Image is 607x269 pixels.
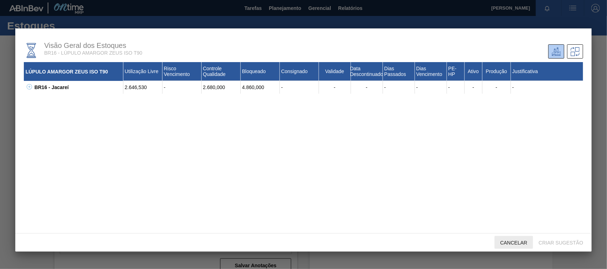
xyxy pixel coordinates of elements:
[447,81,465,94] div: -
[202,62,241,81] div: Controle Qualidade
[495,240,533,246] span: Cancelar
[351,81,383,94] div: -
[483,62,511,81] div: Produção
[383,81,415,94] div: -
[24,62,123,81] div: LÚPULO AMARGOR ZEUS ISO T90
[447,62,465,81] div: PE-HP
[280,81,319,94] div: -
[241,81,280,94] div: 4.860,000
[123,62,163,81] div: Utilização Livre
[567,44,583,59] div: Sugestões de Trasferência
[548,44,564,59] div: Unidade Atual/ Unidades
[415,62,447,81] div: Dias Vencimento
[351,62,383,81] div: Data Descontinuado
[465,81,483,94] div: -
[33,81,123,94] div: BR16 - Jacareí
[415,81,447,94] div: -
[511,62,584,81] div: Justificativa
[483,81,511,94] div: -
[241,62,280,81] div: Bloqueado
[319,62,351,81] div: Validade
[123,81,163,94] div: 2.646,530
[465,62,483,81] div: Ativo
[533,236,589,249] button: Criar sugestão
[533,240,589,246] span: Criar sugestão
[202,81,241,94] div: 2.680,000
[319,81,351,94] div: -
[163,81,202,94] div: -
[511,81,584,94] div: -
[280,62,319,81] div: Consignado
[163,62,202,81] div: Risco Vencimento
[44,50,142,56] span: BR16 - LÚPULO AMARGOR ZEUS ISO T90
[495,236,533,249] button: Cancelar
[383,62,415,81] div: Dias Passados
[44,42,126,49] span: Visão Geral dos Estoques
